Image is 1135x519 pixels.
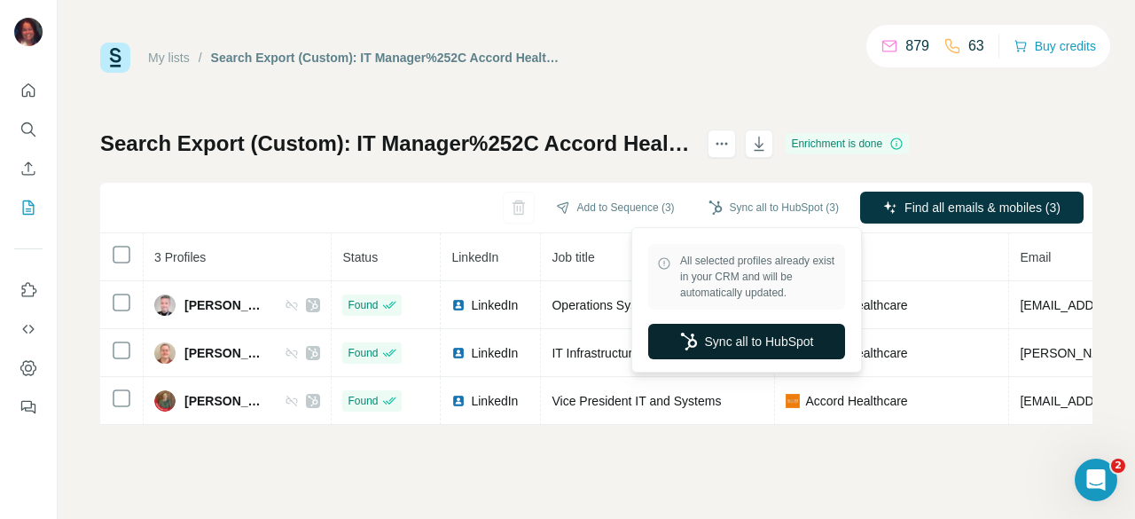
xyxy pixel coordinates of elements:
button: Enrich CSV [14,153,43,185]
div: Enrichment is done [786,133,909,154]
span: LinkedIn [451,250,498,264]
button: Use Surfe API [14,313,43,345]
button: Add to Sequence (3) [544,194,687,221]
span: LinkedIn [471,392,518,410]
span: 2 [1111,459,1125,473]
span: Found [348,345,378,361]
button: My lists [14,192,43,224]
span: [PERSON_NAME] [184,296,267,314]
span: [PERSON_NAME] [184,344,267,362]
img: Avatar [154,390,176,412]
div: Search Export (Custom): IT Manager%252C Accord Healthcare - [DATE] 11:51 [211,49,563,67]
img: Avatar [154,342,176,364]
span: Email [1020,250,1051,264]
a: My lists [148,51,190,65]
span: LinkedIn [471,296,518,314]
img: Avatar [14,18,43,46]
p: 879 [905,35,929,57]
button: Feedback [14,391,43,423]
span: IT Infrastructure and Security Engineer [552,346,764,360]
p: 63 [968,35,984,57]
span: 3 Profiles [154,250,206,264]
span: LinkedIn [471,344,518,362]
button: Find all emails & mobiles (3) [860,192,1084,224]
img: LinkedIn logo [451,394,466,408]
img: LinkedIn logo [451,298,466,312]
span: Found [348,297,378,313]
h1: Search Export (Custom): IT Manager%252C Accord Healthcare - [DATE] 11:51 [100,130,692,158]
img: LinkedIn logo [451,346,466,360]
span: Status [342,250,378,264]
button: Sync all to HubSpot [648,324,845,359]
span: Found [348,393,378,409]
li: / [199,49,202,67]
button: Sync all to HubSpot (3) [696,194,851,221]
img: Surfe Logo [100,43,130,73]
span: Job title [552,250,594,264]
span: Find all emails & mobiles (3) [904,199,1061,216]
button: Search [14,114,43,145]
button: Quick start [14,75,43,106]
iframe: Intercom live chat [1075,459,1117,501]
button: Use Surfe on LinkedIn [14,274,43,306]
button: actions [708,130,736,158]
span: Operations Systems Manager [552,298,716,312]
img: Avatar [154,295,176,316]
span: Vice President IT and Systems [552,394,721,408]
img: company-logo [786,394,800,408]
span: Accord Healthcare [805,392,907,410]
button: Dashboard [14,352,43,384]
span: [PERSON_NAME] [184,392,267,410]
span: All selected profiles already exist in your CRM and will be automatically updated. [680,253,836,301]
button: Buy credits [1014,34,1096,59]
